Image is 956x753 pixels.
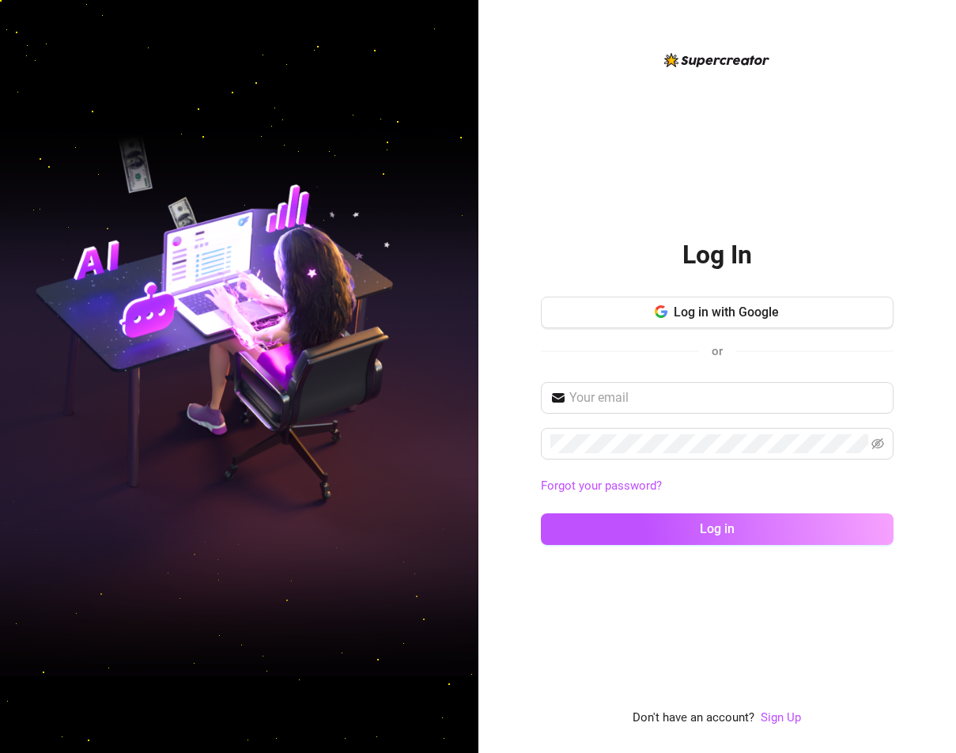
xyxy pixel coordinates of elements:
[700,521,735,536] span: Log in
[541,297,894,328] button: Log in with Google
[569,388,884,407] input: Your email
[712,344,723,358] span: or
[871,437,884,450] span: eye-invisible
[682,239,752,271] h2: Log In
[761,710,801,725] a: Sign Up
[633,709,754,728] span: Don't have an account?
[664,53,769,67] img: logo-BBDzfeDw.svg
[674,305,779,320] span: Log in with Google
[541,477,894,496] a: Forgot your password?
[761,709,801,728] a: Sign Up
[541,513,894,545] button: Log in
[541,479,662,493] a: Forgot your password?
